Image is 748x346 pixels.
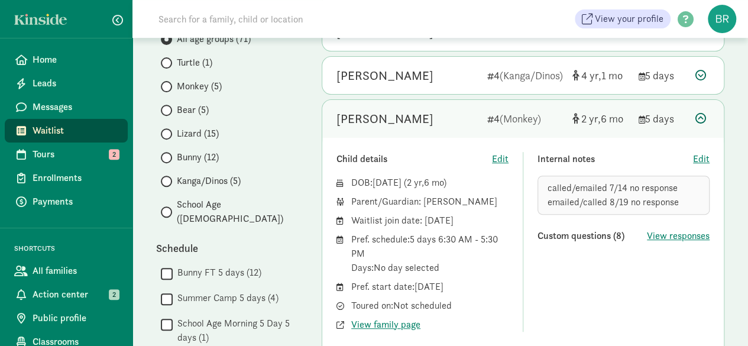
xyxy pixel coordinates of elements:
[177,32,251,46] span: All age groups (71)
[5,72,128,95] a: Leads
[647,229,710,243] button: View responses
[109,289,119,300] span: 2
[33,195,118,209] span: Payments
[33,147,118,161] span: Tours
[601,69,623,82] span: 1
[351,195,509,209] div: Parent/Guardian: [PERSON_NAME]
[177,103,209,117] span: Bear (5)
[500,112,541,125] span: (Monkey)
[351,176,509,190] div: DOB: ( )
[173,266,261,280] label: Bunny FT 5 days (12)
[492,152,509,166] button: Edit
[500,69,563,82] span: (Kanga/Dinos)
[407,176,424,189] span: 2
[109,149,119,160] span: 2
[177,127,219,141] span: Lizard (15)
[5,143,128,166] a: Tours 2
[601,112,623,125] span: 6
[693,152,710,166] button: Edit
[351,280,509,294] div: Pref. start date: [DATE]
[5,166,128,190] a: Enrollments
[33,264,118,278] span: All families
[336,66,433,85] div: Demir Carmouche
[177,150,219,164] span: Bunny (12)
[5,283,128,306] a: Action center 2
[424,176,443,189] span: 6
[33,311,118,325] span: Public profile
[336,109,433,128] div: Alecia S
[689,289,748,346] iframe: Chat Widget
[487,111,563,127] div: 4
[5,119,128,143] a: Waitlist
[173,316,298,345] label: School Age Morning 5 Day 5 days (1)
[575,9,671,28] a: View your profile
[177,174,241,188] span: Kanga/Dinos (5)
[351,318,420,332] button: View family page
[177,56,212,70] span: Turtle (1)
[373,176,401,189] span: [DATE]
[351,214,509,228] div: Waitlist join date: [DATE]
[5,259,128,283] a: All families
[581,112,601,125] span: 2
[151,7,483,31] input: Search for a family, child or location
[639,67,686,83] div: 5 days
[336,152,492,166] div: Child details
[5,306,128,330] a: Public profile
[5,190,128,214] a: Payments
[351,299,509,313] div: Toured on: Not scheduled
[595,12,663,26] span: View your profile
[33,100,118,114] span: Messages
[537,152,693,166] div: Internal notes
[487,67,563,83] div: 4
[572,111,629,127] div: [object Object]
[173,291,279,305] label: Summer Camp 5 days (4)
[33,287,118,302] span: Action center
[639,111,686,127] div: 5 days
[581,69,601,82] span: 4
[351,232,509,275] div: Pref. schedule: 5 days 6:30 AM - 5:30 PM Days: No day selected
[156,240,298,256] div: Schedule
[33,171,118,185] span: Enrollments
[33,76,118,90] span: Leads
[572,67,629,83] div: [object Object]
[33,124,118,138] span: Waitlist
[5,48,128,72] a: Home
[548,182,679,208] span: called/emailed 7/14 no response emailed/called 8/19 no response
[33,53,118,67] span: Home
[177,198,298,226] span: School Age ([DEMOGRAPHIC_DATA])
[5,95,128,119] a: Messages
[537,229,647,243] div: Custom questions (8)
[177,79,222,93] span: Monkey (5)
